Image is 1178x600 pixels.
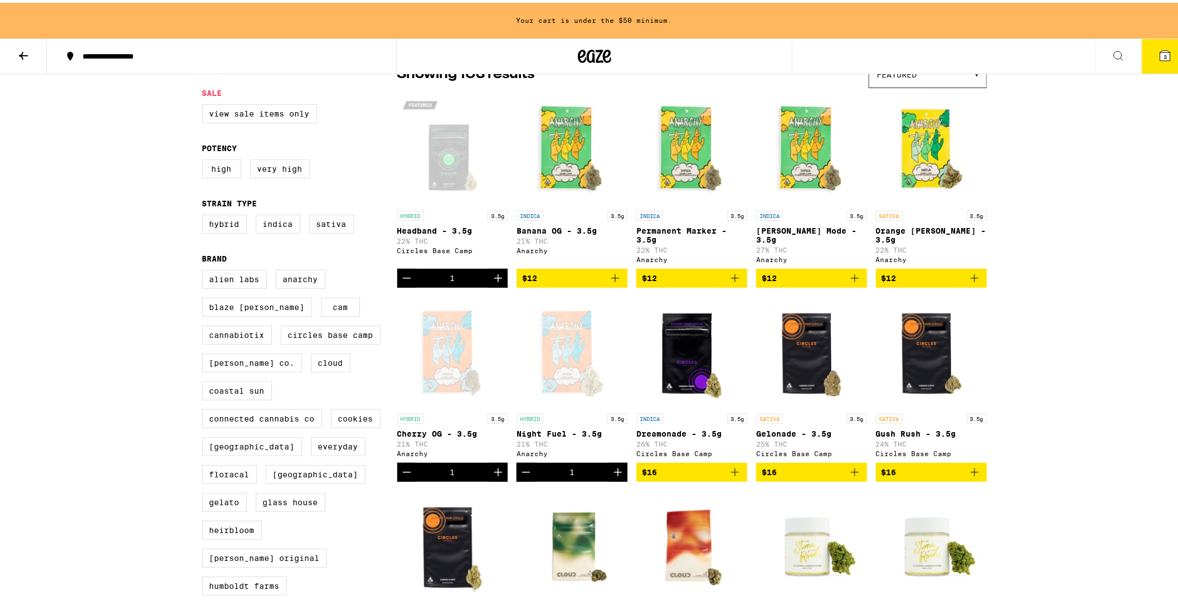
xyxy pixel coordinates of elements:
[397,427,508,436] p: Cherry OG - 3.5g
[756,460,867,479] button: Add to bag
[250,157,310,176] label: Very High
[636,294,747,405] img: Circles Base Camp - Dreamonade - 3.5g
[517,488,627,599] img: Cloud - Dreamwrap - 3.5g
[756,438,867,445] p: 25% THC
[311,434,366,453] label: Everyday
[1164,51,1167,57] span: 3
[281,323,381,342] label: Circles Base Camp
[876,411,903,421] p: SATIVA
[876,294,987,460] a: Open page for Gush Rush - 3.5g from Circles Base Camp
[202,574,287,593] label: Humboldt Farms
[636,447,747,454] div: Circles Base Camp
[489,460,508,479] button: Increment
[202,490,247,509] label: Gelato
[876,294,987,405] img: Circles Base Camp - Gush Rush - 3.5g
[876,208,903,218] p: SATIVA
[397,62,535,81] p: Showing 103 results
[607,208,627,218] p: 3.5g
[397,266,416,285] button: Decrement
[876,91,987,202] img: Anarchy - Orange Runtz - 3.5g
[517,208,543,218] p: INDICA
[847,411,867,421] p: 3.5g
[762,271,777,280] span: $12
[877,67,917,76] span: Featured
[309,212,354,231] label: Sativa
[397,411,424,421] p: HYBRID
[202,251,227,260] legend: Brand
[488,411,508,421] p: 3.5g
[517,91,627,266] a: Open page for Banana OG - 3.5g from Anarchy
[517,447,627,454] div: Anarchy
[756,244,867,251] p: 27% THC
[876,244,987,251] p: 22% THC
[202,86,222,95] legend: Sale
[311,351,351,370] label: Cloud
[202,351,302,370] label: [PERSON_NAME] Co.
[756,224,867,241] p: [PERSON_NAME] Mode - 3.5g
[517,460,536,479] button: Decrement
[756,488,867,599] img: Stone Road - Lemon Jack - 3.54g
[202,157,241,176] label: High
[517,411,543,421] p: HYBRID
[762,465,777,474] span: $16
[636,253,747,260] div: Anarchy
[202,379,272,398] label: Coastal Sun
[636,91,747,202] img: Anarchy - Permanent Marker - 3.5g
[488,208,508,218] p: 3.5g
[517,294,627,460] a: Open page for Night Fuel - 3.5g from Anarchy
[876,266,987,285] button: Add to bag
[727,208,747,218] p: 3.5g
[967,208,987,218] p: 3.5g
[756,253,867,260] div: Anarchy
[967,411,987,421] p: 3.5g
[882,271,897,280] span: $12
[636,244,747,251] p: 22% THC
[397,91,508,266] a: Open page for Headband - 3.5g from Circles Base Camp
[450,271,455,280] div: 1
[202,141,237,150] legend: Potency
[517,224,627,233] p: Banana OG - 3.5g
[397,488,508,599] img: Circles Base Camp - Sunblessed Blue - 3.5g
[756,91,867,202] img: Anarchy - Runtz Mode - 3.5g
[7,8,80,17] span: Hi. Need any help?
[489,266,508,285] button: Increment
[636,460,747,479] button: Add to bag
[397,224,508,233] p: Headband - 3.5g
[847,208,867,218] p: 3.5g
[517,91,627,202] img: Anarchy - Banana OG - 3.5g
[266,462,366,481] label: [GEOGRAPHIC_DATA]
[756,91,867,266] a: Open page for Runtz Mode - 3.5g from Anarchy
[607,411,627,421] p: 3.5g
[756,294,867,405] img: Circles Base Camp - Gelonade - 3.5g
[397,460,416,479] button: Decrement
[202,267,267,286] label: Alien Labs
[636,411,663,421] p: INDICA
[202,295,312,314] label: Blaze [PERSON_NAME]
[202,434,302,453] label: [GEOGRAPHIC_DATA]
[331,407,381,425] label: Cookies
[756,294,867,460] a: Open page for Gelonade - 3.5g from Circles Base Camp
[202,518,262,537] label: Heirbloom
[397,244,508,251] div: Circles Base Camp
[522,271,537,280] span: $12
[727,411,747,421] p: 3.5g
[276,267,325,286] label: Anarchy
[756,411,783,421] p: SATIVA
[876,253,987,260] div: Anarchy
[202,546,327,565] label: [PERSON_NAME] Original
[202,407,322,425] label: Connected Cannabis Co
[397,438,508,445] p: 21% THC
[397,294,508,460] a: Open page for Cherry OG - 3.5g from Anarchy
[756,208,783,218] p: INDICA
[642,271,657,280] span: $12
[609,460,627,479] button: Increment
[202,101,317,120] label: View Sale Items Only
[876,488,987,599] img: Stone Road - Sunrise Sherbet - 3.54g
[642,465,657,474] span: $16
[569,465,575,474] div: 1
[517,438,627,445] p: 21% THC
[397,208,424,218] p: HYBRID
[636,427,747,436] p: Dreamonade - 3.5g
[397,447,508,454] div: Anarchy
[876,427,987,436] p: Gush Rush - 3.5g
